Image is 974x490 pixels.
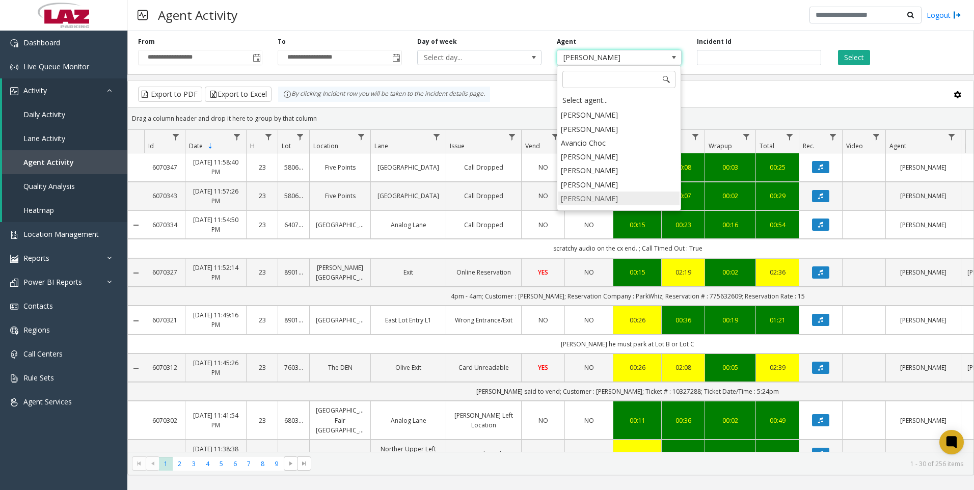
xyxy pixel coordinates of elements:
span: Agent Services [23,397,72,406]
a: Call Dropped [452,191,515,201]
span: Page 2 [173,457,186,471]
a: [DATE] 11:38:38 PM [192,444,240,464]
a: 6070343 [150,191,179,201]
span: YES [538,268,548,277]
span: Total [760,142,774,150]
a: 6070302 [150,416,179,425]
span: Rec. [803,142,815,150]
a: 00:29 [762,191,793,201]
a: Olive Exit [377,363,440,372]
span: H [250,142,255,150]
a: [DATE] 11:45:26 PM [192,358,240,377]
a: Collapse Details [128,450,144,458]
a: [GEOGRAPHIC_DATA] Fair [GEOGRAPHIC_DATA] [316,405,364,435]
a: Card Unreadable [452,363,515,372]
div: By clicking Incident row you will be taken to the incident details page. [278,87,490,102]
a: Lane Filter Menu [430,130,444,144]
div: 02:36 [762,267,793,277]
h3: Agent Activity [153,3,242,28]
a: Collapse Details [128,269,144,277]
a: 680387 [284,416,303,425]
span: Rule Sets [23,373,54,383]
a: Daily Activity [2,102,127,126]
a: [DATE] 11:54:50 PM [192,215,240,234]
span: Contacts [23,301,53,311]
a: Quality Analysis [2,174,127,198]
a: Dur Filter Menu [689,130,702,144]
span: NO [538,163,548,172]
span: Issue [450,142,465,150]
span: Lot [282,142,291,150]
a: East Lot Entry L1 [377,315,440,325]
a: Issue Filter Menu [505,130,519,144]
span: Power BI Reports [23,277,82,287]
a: Call Dropped [452,220,515,230]
button: Select [838,50,870,65]
a: Collapse Details [128,364,144,372]
a: 02:08 [668,363,698,372]
span: Wrapup [709,142,732,150]
a: Logout [927,10,961,20]
span: Heatmap [23,205,54,215]
a: [PERSON_NAME] [892,267,955,277]
div: 00:26 [619,315,655,325]
a: 00:54 [762,220,793,230]
span: Page 6 [228,457,242,471]
a: 00:19 [711,315,749,325]
span: Id [148,142,154,150]
span: Page 5 [214,457,228,471]
a: Total Filter Menu [783,130,797,144]
a: Rec. Filter Menu [826,130,840,144]
a: 00:26 [619,363,655,372]
a: 00:25 [762,162,793,172]
a: 23 [253,416,272,425]
li: [PERSON_NAME] [558,192,680,205]
button: Export to PDF [138,87,202,102]
a: 00:16 [711,220,749,230]
a: YES [528,449,558,459]
a: YES [528,267,558,277]
a: Call Dropped [452,162,515,172]
a: 00:23 [668,220,698,230]
div: 02:39 [762,363,793,372]
a: Vend Filter Menu [549,130,562,144]
a: [PERSON_NAME] [892,416,955,425]
img: 'icon' [10,255,18,263]
span: Reports [23,253,49,263]
a: 00:01 [711,449,749,459]
div: 00:15 [619,220,655,230]
a: Analog Lane [377,220,440,230]
a: Lot Filter Menu [293,130,307,144]
a: 00:25 [619,449,655,459]
a: [PERSON_NAME] Left Location [452,411,515,430]
a: 580638 [284,162,303,172]
span: NO [538,416,548,425]
div: 00:34 [668,449,698,459]
a: Wrong Entrance/Exit [452,315,515,325]
span: Page 3 [187,457,201,471]
span: Call Centers [23,349,63,359]
label: Day of week [417,37,457,46]
div: 02:19 [668,267,698,277]
span: Page 7 [242,457,256,471]
a: [PERSON_NAME] [892,220,955,230]
div: Drag a column header and drop it here to group by that column [128,110,973,127]
a: 23 [253,191,272,201]
span: Live Queue Monitor [23,62,89,71]
div: 00:36 [668,416,698,425]
img: 'icon' [10,39,18,47]
img: 'icon' [10,398,18,406]
a: 00:07 [668,191,698,201]
a: [PERSON_NAME] [892,449,955,459]
a: Lane Activity [2,126,127,150]
img: 'icon' [10,231,18,239]
a: 00:02 [711,416,749,425]
a: 00:02 [711,191,749,201]
a: 01:21 [762,315,793,325]
a: 6070312 [150,363,179,372]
